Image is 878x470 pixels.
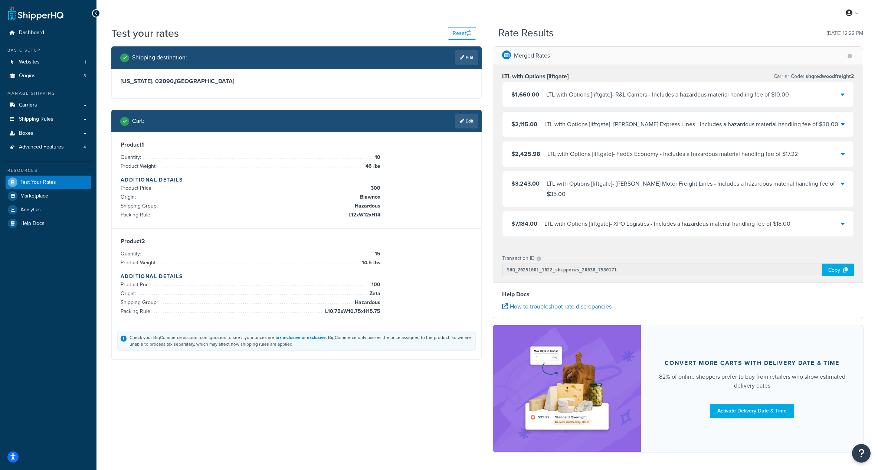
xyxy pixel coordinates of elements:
p: Carrier Code: [774,71,854,82]
div: Convert more carts with delivery date & time [665,359,839,367]
span: Shipping Group: [121,298,160,306]
span: $1,660.00 [511,90,539,99]
p: Transaction ID [502,253,535,264]
span: Origins [19,73,36,79]
div: Manage Shipping [6,90,91,97]
span: L12xW12xH14 [347,210,380,219]
span: Help Docs [20,221,45,227]
a: Activate Delivery Date & Time [710,404,794,418]
h3: Product 1 [121,141,472,148]
span: Zeta [368,289,380,298]
span: Hazardous [353,298,380,307]
span: Origin: [121,193,138,201]
a: tax inclusive or exclusive [275,334,326,341]
div: LTL with Options [liftgate] - FedEx Economy - Includes a hazardous material handling fee of $17.22 [547,149,798,159]
a: Websites1 [6,55,91,69]
span: 4 [83,144,86,150]
a: Shipping Rules [6,112,91,126]
p: [DATE] 12:22 PM [827,28,863,39]
h2: Rate Results [498,27,554,39]
span: Test Your Rates [20,179,56,186]
span: Packing Rule: [121,211,153,219]
span: Quantity: [121,153,143,161]
span: 100 [370,280,380,289]
span: $2,115.00 [511,120,537,128]
h3: Product 2 [121,238,472,245]
span: Advanced Features [19,144,64,150]
span: Packing Rule: [121,307,153,315]
span: 14.5 lbs [360,258,380,267]
div: LTL with Options [liftgate] - R&L Carriers - Includes a hazardous material handling fee of $10.00 [546,89,789,100]
span: Shipping Group: [121,202,160,210]
span: Carriers [19,102,37,108]
h1: Test your rates [111,26,179,40]
span: 8 [83,73,86,79]
a: Edit [455,50,478,65]
a: Carriers [6,98,91,112]
div: LTL with Options [liftgate] - [PERSON_NAME] Motor Freight Lines - Includes a hazardous material h... [547,179,841,199]
h3: LTL with Options [liftgate] [502,73,569,80]
h4: Additional Details [121,176,472,184]
h3: [US_STATE], 02090 , [GEOGRAPHIC_DATA] [121,78,472,85]
a: Test Your Rates [6,176,91,189]
div: LTL with Options [liftgate] - XPO Logistics - Includes a hazardous material handling fee of $18.00 [544,219,790,229]
li: Websites [6,55,91,69]
span: Product Weight: [121,162,158,170]
li: Advanced Features [6,140,91,154]
span: Quantity: [121,250,143,258]
h2: Shipping destination : [132,54,187,61]
div: Check your BigCommerce account configuration to see if your prices are . BigCommerce only passes ... [130,334,472,347]
span: 300 [369,184,380,193]
span: 46 lbs [364,162,380,171]
div: 82% of online shoppers prefer to buy from retailers who show estimated delivery dates [659,372,845,390]
div: Copy [822,264,854,276]
span: Product Price: [121,184,154,192]
span: Boxes [19,130,33,137]
span: L10.75xW10.75xH15.75 [323,307,380,316]
span: 1 [85,59,86,65]
span: Analytics [20,207,41,213]
span: $3,243.00 [511,179,540,188]
span: 15 [373,249,380,258]
div: Basic Setup [6,47,91,53]
a: How to troubleshoot rate discrepancies [502,302,612,311]
span: Hazardous [353,202,380,210]
div: Resources [6,167,91,174]
a: Dashboard [6,26,91,40]
span: Marketplace [20,193,48,199]
button: Open Resource Center [852,444,871,463]
h2: Cart : [132,118,144,124]
span: Origin: [121,290,138,297]
span: Shipping Rules [19,116,53,123]
span: $2,425.98 [511,150,540,158]
div: LTL with Options [liftgate] - [PERSON_NAME] Express Lines - Includes a hazardous material handlin... [544,119,838,130]
p: Merged Rates [514,50,550,61]
a: Origins8 [6,69,91,83]
span: Dashboard [19,30,44,36]
li: Origins [6,69,91,83]
img: feature-image-ddt-36eae7f7280da8017bfb280eaccd9c446f90b1fe08728e4019434db127062ab4.png [521,336,613,441]
a: Marketplace [6,189,91,203]
a: Edit [455,114,478,128]
a: Analytics [6,203,91,216]
button: Reset [448,27,476,40]
span: Websites [19,59,40,65]
span: 10 [373,153,380,162]
span: $7,184.00 [511,219,537,228]
a: Help Docs [6,217,91,230]
span: Blawnox [358,193,380,202]
span: Product Weight: [121,259,158,267]
a: Advanced Features4 [6,140,91,154]
h4: Additional Details [121,272,472,280]
h4: Help Docs [502,290,854,299]
a: Boxes [6,127,91,140]
span: shqredwoodfreight2 [804,72,854,80]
